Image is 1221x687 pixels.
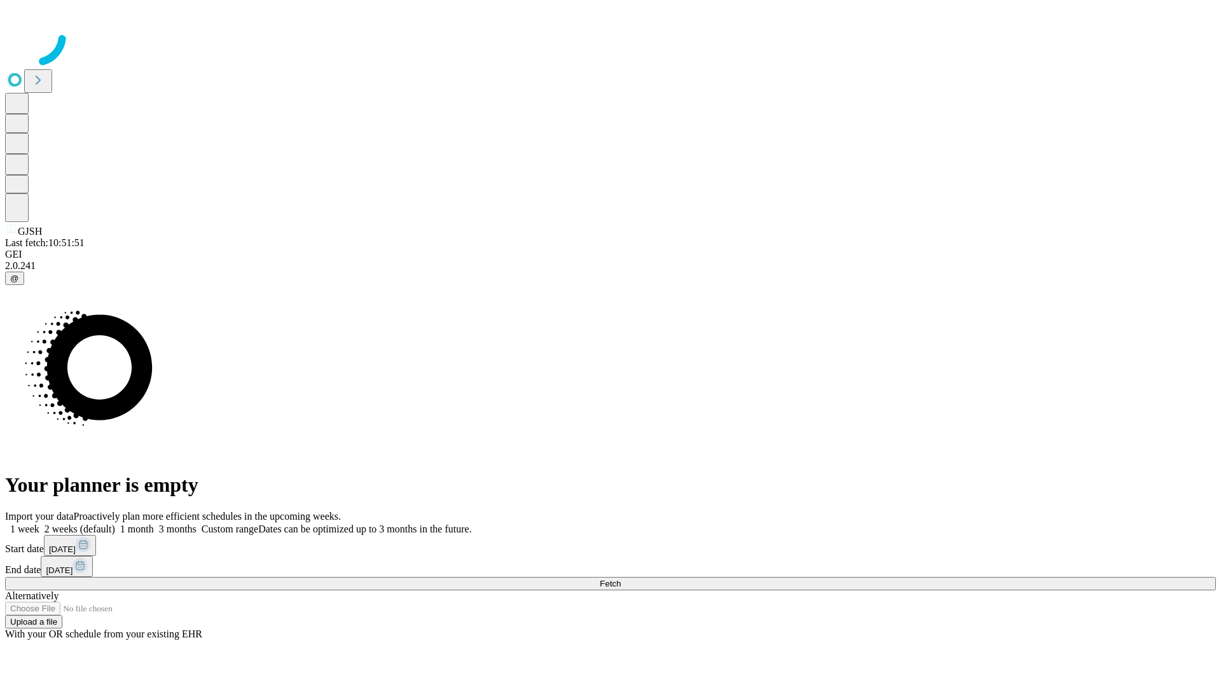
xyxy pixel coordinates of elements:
[5,590,59,601] span: Alternatively
[120,524,154,534] span: 1 month
[5,237,85,248] span: Last fetch: 10:51:51
[5,615,62,628] button: Upload a file
[49,545,76,554] span: [DATE]
[41,556,93,577] button: [DATE]
[5,249,1216,260] div: GEI
[5,473,1216,497] h1: Your planner is empty
[10,274,19,283] span: @
[5,535,1216,556] div: Start date
[258,524,471,534] span: Dates can be optimized up to 3 months in the future.
[5,628,202,639] span: With your OR schedule from your existing EHR
[46,566,72,575] span: [DATE]
[5,556,1216,577] div: End date
[202,524,258,534] span: Custom range
[45,524,115,534] span: 2 weeks (default)
[44,535,96,556] button: [DATE]
[600,579,621,588] span: Fetch
[5,511,74,522] span: Import your data
[159,524,197,534] span: 3 months
[10,524,39,534] span: 1 week
[18,226,42,237] span: GJSH
[5,577,1216,590] button: Fetch
[5,272,24,285] button: @
[5,260,1216,272] div: 2.0.241
[74,511,341,522] span: Proactively plan more efficient schedules in the upcoming weeks.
